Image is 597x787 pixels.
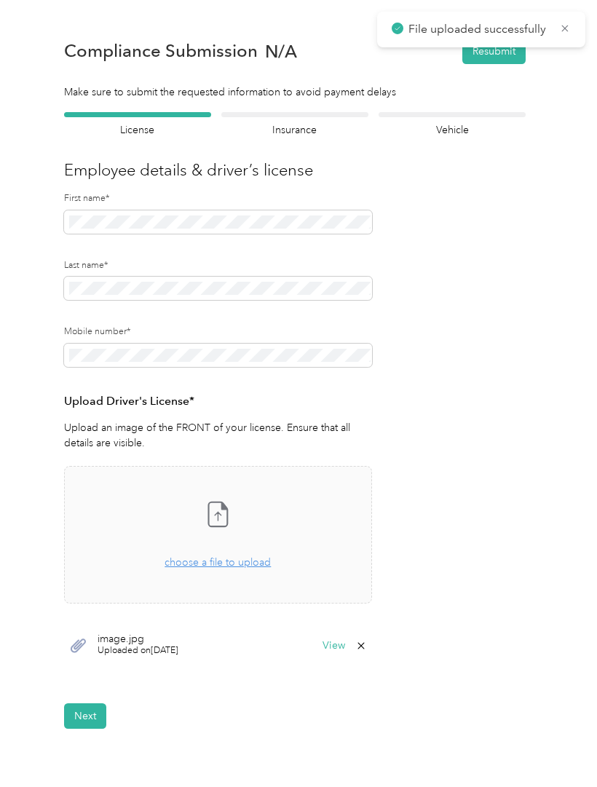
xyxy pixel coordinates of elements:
h3: Upload Driver's License* [64,392,372,411]
label: Last name* [64,259,372,272]
iframe: Everlance-gr Chat Button Frame [515,705,597,787]
div: Make sure to submit the requested information to avoid payment delays [64,84,526,100]
h4: Insurance [221,122,368,138]
button: View [323,641,345,651]
h4: License [64,122,211,138]
h4: Vehicle [379,122,526,138]
span: N/A [265,44,297,59]
label: First name* [64,192,372,205]
label: Mobile number* [64,325,372,339]
span: image.jpg [98,634,178,644]
p: Upload an image of the FRONT of your license. Ensure that all details are visible. [64,420,372,451]
button: Next [64,703,106,729]
p: File uploaded successfully [408,20,549,39]
button: Resubmit [462,39,526,64]
span: choose a file to upload [65,467,371,603]
span: Uploaded on [DATE] [98,644,178,657]
h3: Employee details & driver’s license [64,158,526,182]
h1: Compliance Submission [64,41,258,61]
span: choose a file to upload [165,556,271,569]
